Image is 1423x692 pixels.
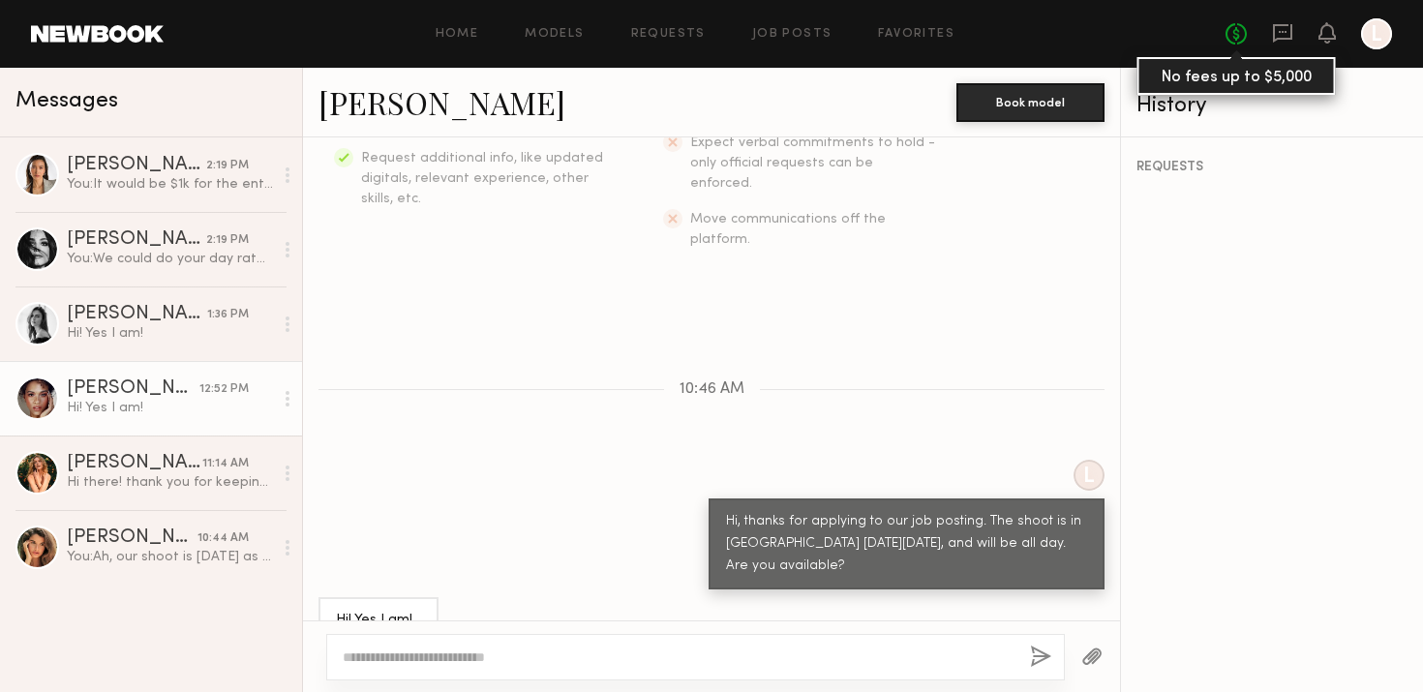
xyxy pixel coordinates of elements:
[1136,161,1408,174] div: REQUESTS
[67,473,273,492] div: Hi there! thank you for keeping me in mind for this shoot I will unfortunately be in [GEOGRAPHIC_...
[1137,57,1336,95] div: No fees up to $5,000
[199,380,249,399] div: 12:52 PM
[67,399,273,417] div: Hi! Yes I am!
[67,454,202,473] div: [PERSON_NAME]
[1136,95,1408,117] div: History
[67,230,206,250] div: [PERSON_NAME]
[67,324,273,343] div: Hi! Yes I am!
[202,455,249,473] div: 11:14 AM
[67,250,273,268] div: You: We could do your day rate of $1080!
[361,152,603,205] span: Request additional info, like updated digitals, relevant experience, other skills, etc.
[1226,23,1247,45] a: No fees up to $5,000
[726,511,1087,578] div: Hi, thanks for applying to our job posting. The shoot is in [GEOGRAPHIC_DATA] [DATE][DATE], and w...
[1361,18,1392,49] a: L
[525,28,584,41] a: Models
[680,381,744,398] span: 10:46 AM
[197,529,249,548] div: 10:44 AM
[336,610,421,632] div: Hi! Yes I am!
[67,528,197,548] div: [PERSON_NAME]
[631,28,706,41] a: Requests
[67,379,199,399] div: [PERSON_NAME]
[207,306,249,324] div: 1:36 PM
[956,93,1105,109] a: Book model
[67,548,273,566] div: You: Ah, our shoot is [DATE] as well!
[206,157,249,175] div: 2:19 PM
[67,156,206,175] div: [PERSON_NAME]
[67,305,207,324] div: [PERSON_NAME]
[956,83,1105,122] button: Book model
[67,175,273,194] div: You: It would be $1k for the entire day
[690,213,886,246] span: Move communications off the platform.
[15,90,118,112] span: Messages
[690,136,935,190] span: Expect verbal commitments to hold - only official requests can be enforced.
[318,81,565,123] a: [PERSON_NAME]
[752,28,833,41] a: Job Posts
[436,28,479,41] a: Home
[206,231,249,250] div: 2:19 PM
[878,28,954,41] a: Favorites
